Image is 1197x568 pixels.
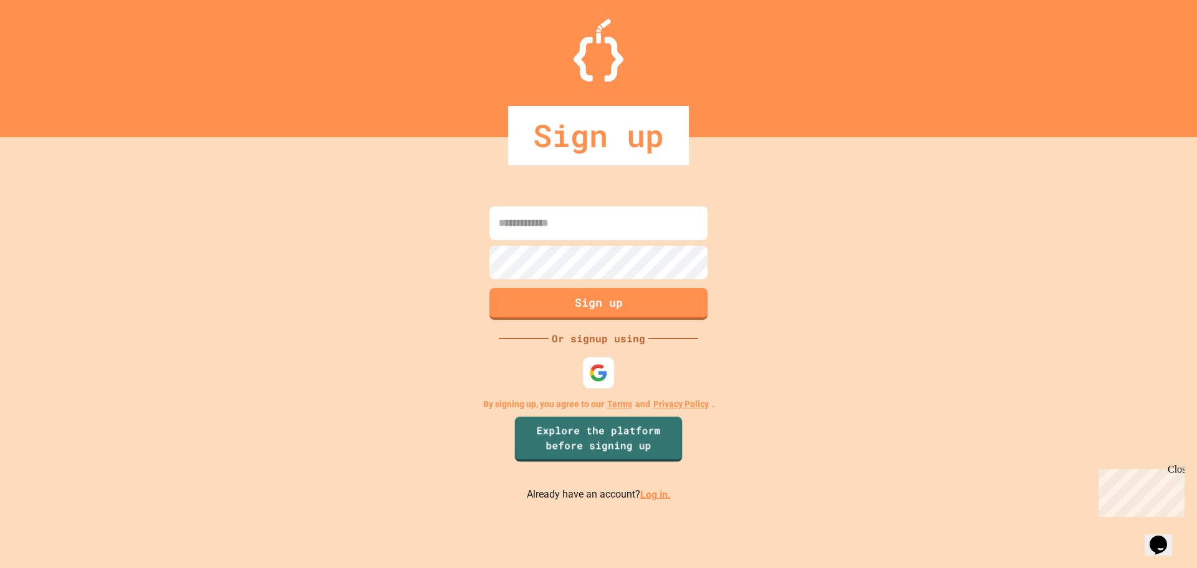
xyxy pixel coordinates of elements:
a: Terms [607,398,632,411]
a: Explore the platform before signing up [515,416,683,461]
a: Log in. [640,488,671,500]
div: Or signup using [549,331,648,346]
iframe: chat widget [1094,464,1185,517]
button: Sign up [489,288,708,320]
a: Privacy Policy [653,398,709,411]
p: By signing up, you agree to our and . [483,398,714,411]
img: Logo.svg [574,19,623,82]
div: Sign up [508,106,689,165]
img: google-icon.svg [589,363,608,382]
div: Chat with us now!Close [5,5,86,79]
p: Already have an account? [527,487,671,503]
iframe: chat widget [1145,518,1185,556]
